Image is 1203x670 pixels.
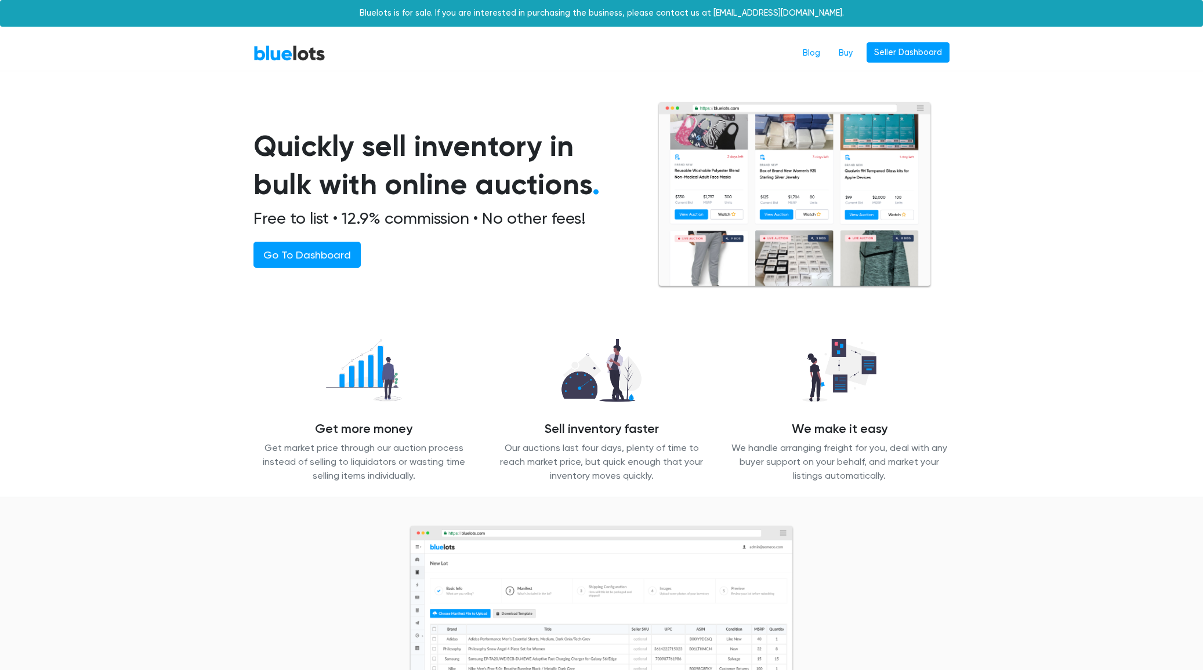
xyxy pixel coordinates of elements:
h4: Get more money [253,422,474,437]
h2: Free to list • 12.9% commission • No other fees! [253,209,629,228]
img: we_manage-77d26b14627abc54d025a00e9d5ddefd645ea4957b3cc0d2b85b0966dac19dae.png [793,333,886,408]
p: Get market price through our auction process instead of selling to liquidators or wasting time se... [253,441,474,483]
a: Blog [793,42,829,64]
h1: Quickly sell inventory in bulk with online auctions [253,127,629,204]
img: sell_faster-bd2504629311caa3513348c509a54ef7601065d855a39eafb26c6393f8aa8a46.png [552,333,651,408]
a: Buy [829,42,862,64]
a: Go To Dashboard [253,242,361,268]
a: Seller Dashboard [867,42,950,63]
p: Our auctions last four days, plenty of time to reach market price, but quick enough that your inv... [491,441,712,483]
p: We handle arranging freight for you, deal with any buyer support on your behalf, and market your ... [729,441,950,483]
img: recover_more-49f15717009a7689fa30a53869d6e2571c06f7df1acb54a68b0676dd95821868.png [316,333,411,408]
img: browserlots-effe8949e13f0ae0d7b59c7c387d2f9fb811154c3999f57e71a08a1b8b46c466.png [657,101,932,289]
a: BlueLots [253,45,325,61]
span: . [592,167,600,202]
h4: Sell inventory faster [491,422,712,437]
h4: We make it easy [729,422,950,437]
